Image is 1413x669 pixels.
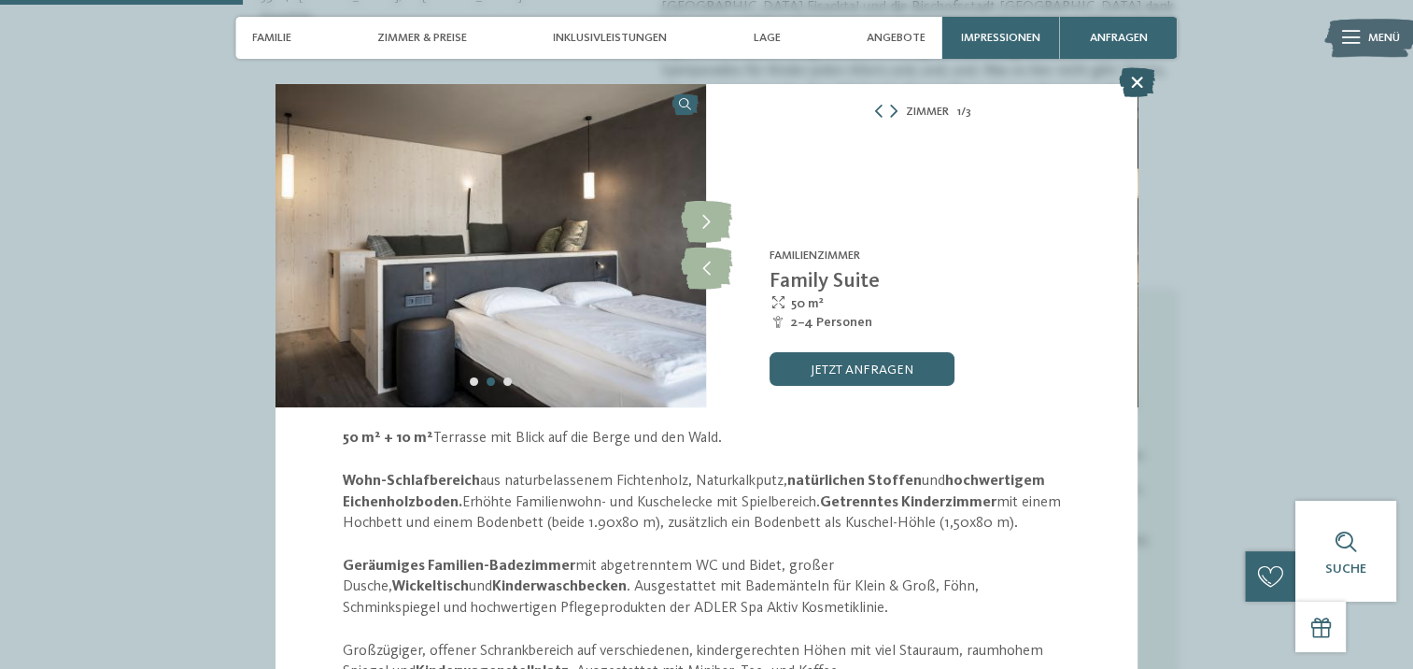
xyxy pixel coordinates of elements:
div: Carousel Page 2 (Current Slide) [487,377,495,386]
div: Carousel Page 3 [503,377,512,386]
span: Family Suite [770,271,880,292]
b: Geräumiges Familien-Badezimmer [343,559,575,574]
b: 50 m² + 10 m² [343,431,433,446]
span: Angebote [867,31,926,45]
b: natürlichen Stoffen [787,474,922,489]
b: Wohn-Schlafbereich [343,474,480,489]
div: Carousel Page 1 [470,377,478,386]
span: 2–4 Personen [791,313,872,332]
a: jetzt anfragen [770,352,954,386]
span: 50 m² [791,294,824,313]
b: Wickeltisch [392,579,469,594]
span: Impressionen [961,31,1040,45]
span: 1 [957,104,961,121]
span: Familie [252,31,291,45]
span: Familienzimmer [770,249,860,262]
b: Getrenntes Kinderzimmer [820,495,996,510]
span: Zimmer [906,104,949,121]
span: 3 [966,104,971,121]
div: Carousel Pagination [466,374,516,391]
span: / [961,104,966,121]
img: Family Suite [276,84,706,407]
span: anfragen [1090,31,1148,45]
span: Inklusivleistungen [553,31,667,45]
span: Suche [1325,562,1366,576]
b: hochwertigem Eichenholzboden. [343,474,1045,510]
span: Lage [754,31,781,45]
b: Kinderwaschbecken [492,579,627,594]
span: Zimmer & Preise [377,31,467,45]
